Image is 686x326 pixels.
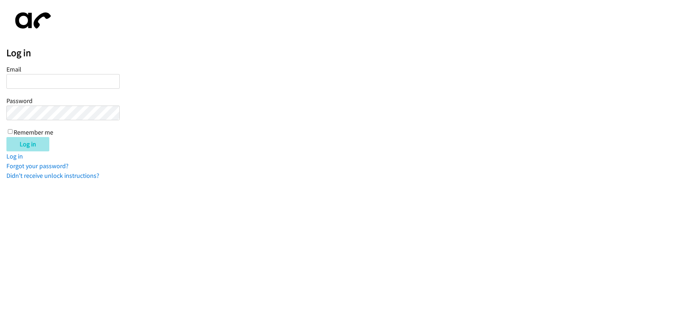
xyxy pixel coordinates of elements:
a: Forgot your password? [6,162,69,170]
a: Didn't receive unlock instructions? [6,171,99,180]
label: Email [6,65,21,73]
a: Log in [6,152,23,160]
input: Log in [6,137,49,151]
label: Password [6,97,33,105]
img: aphone-8a226864a2ddd6a5e75d1ebefc011f4aa8f32683c2d82f3fb0802fe031f96514.svg [6,6,56,35]
label: Remember me [14,128,53,136]
h2: Log in [6,47,686,59]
